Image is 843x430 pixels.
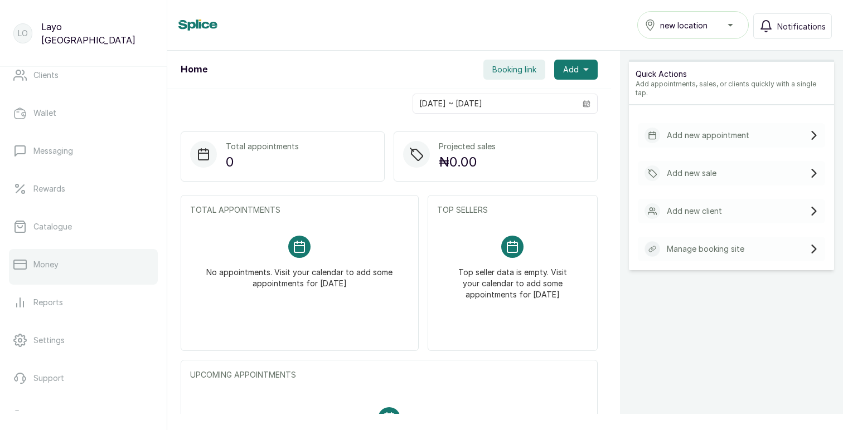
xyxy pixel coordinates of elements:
[667,206,722,217] p: Add new client
[9,211,158,242] a: Catalogue
[450,258,575,300] p: Top seller data is empty. Visit your calendar to add some appointments for [DATE]
[660,19,708,31] span: new location
[190,369,588,380] p: UPCOMING APPOINTMENTS
[439,141,496,152] p: Projected sales
[9,287,158,318] a: Reports
[563,64,579,75] span: Add
[33,107,56,119] p: Wallet
[636,69,827,80] p: Quick Actions
[33,259,59,270] p: Money
[777,21,826,32] span: Notifications
[413,94,576,113] input: Select date
[437,204,588,216] p: TOP SELLERS
[33,411,60,422] p: Logout
[204,258,396,289] p: No appointments. Visit your calendar to add some appointments for [DATE]
[636,80,827,97] p: Add appointments, sales, or clients quickly with a single tap.
[554,60,598,80] button: Add
[492,64,536,75] span: Booking link
[9,249,158,280] a: Money
[33,221,72,232] p: Catalogue
[33,70,59,81] p: Clients
[667,168,716,179] p: Add new sale
[181,63,207,76] h1: Home
[9,60,158,91] a: Clients
[667,243,744,255] p: Manage booking site
[9,97,158,129] a: Wallet
[9,135,158,167] a: Messaging
[226,141,299,152] p: Total appointments
[41,20,153,47] p: Layo [GEOGRAPHIC_DATA]
[753,13,832,39] button: Notifications
[9,325,158,356] a: Settings
[33,145,73,157] p: Messaging
[33,373,64,384] p: Support
[637,11,749,39] button: new location
[33,297,63,308] p: Reports
[190,204,409,216] p: TOTAL APPOINTMENTS
[18,28,28,39] p: LO
[439,152,496,172] p: ₦0.00
[9,173,158,204] a: Rewards
[9,363,158,394] a: Support
[583,100,590,107] svg: calendar
[33,183,65,194] p: Rewards
[33,335,65,346] p: Settings
[483,60,545,80] button: Booking link
[667,130,749,141] p: Add new appointment
[226,152,299,172] p: 0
